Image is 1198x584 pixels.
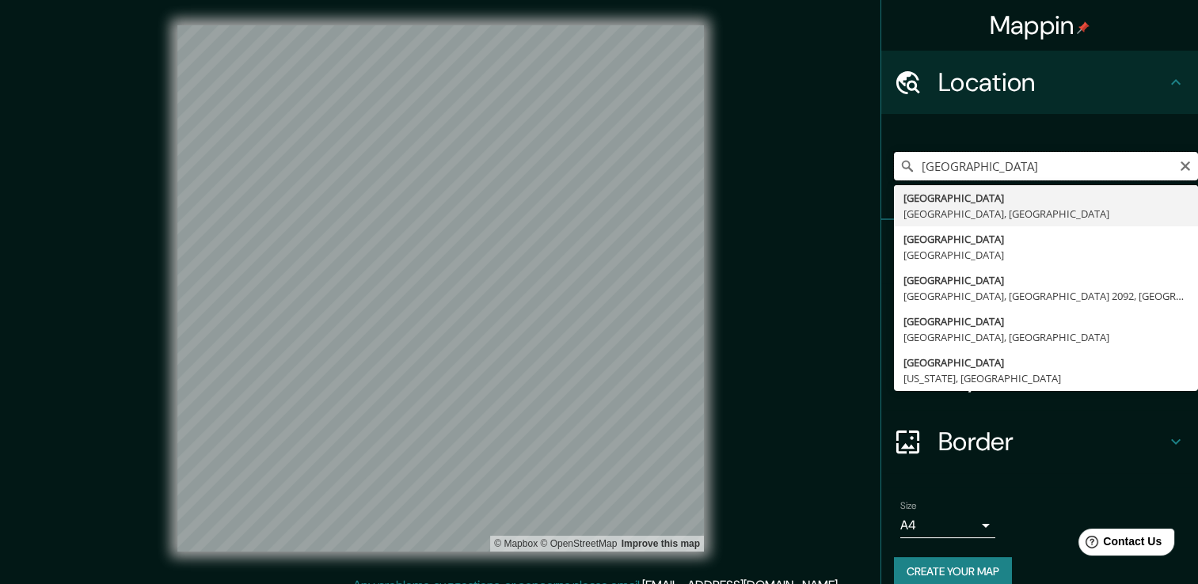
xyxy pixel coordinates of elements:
[903,190,1188,206] div: [GEOGRAPHIC_DATA]
[1077,21,1090,34] img: pin-icon.png
[903,355,1188,370] div: [GEOGRAPHIC_DATA]
[903,313,1188,329] div: [GEOGRAPHIC_DATA]
[1057,522,1181,567] iframe: Help widget launcher
[903,329,1188,345] div: [GEOGRAPHIC_DATA], [GEOGRAPHIC_DATA]
[881,283,1198,347] div: Style
[938,362,1166,394] h4: Layout
[903,370,1188,386] div: [US_STATE], [GEOGRAPHIC_DATA]
[881,410,1198,473] div: Border
[1179,157,1192,173] button: Clear
[990,9,1090,41] h4: Mappin
[881,51,1198,114] div: Location
[494,538,538,549] a: Mapbox
[894,152,1198,180] input: Pick your city or area
[881,347,1198,410] div: Layout
[903,288,1188,304] div: [GEOGRAPHIC_DATA], [GEOGRAPHIC_DATA] 2092, [GEOGRAPHIC_DATA]
[938,66,1166,98] h4: Location
[881,220,1198,283] div: Pins
[900,513,995,538] div: A4
[903,231,1188,247] div: [GEOGRAPHIC_DATA]
[903,247,1188,263] div: [GEOGRAPHIC_DATA]
[903,206,1188,222] div: [GEOGRAPHIC_DATA], [GEOGRAPHIC_DATA]
[177,25,704,552] canvas: Map
[622,538,700,549] a: Map feedback
[903,272,1188,288] div: [GEOGRAPHIC_DATA]
[540,538,617,549] a: OpenStreetMap
[900,499,917,513] label: Size
[938,426,1166,457] h4: Border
